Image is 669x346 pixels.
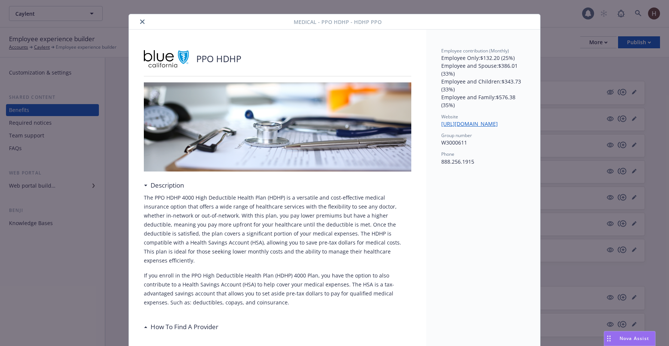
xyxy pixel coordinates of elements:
p: 888.256.1915 [441,158,525,166]
a: [URL][DOMAIN_NAME] [441,120,504,127]
img: Blue Shield of California [144,48,189,70]
h3: Description [151,180,184,190]
p: Employee and Spouse : $386.01 (33%) [441,62,525,78]
h3: How To Find A Provider [151,322,218,332]
button: Nova Assist [604,331,656,346]
span: Website [441,113,458,120]
p: Employee Only : $132.20 (25%) [441,54,525,62]
p: Employee and Children : $343.73 (33%) [441,78,525,93]
span: Phone [441,151,454,157]
p: W3000611 [441,139,525,146]
div: How To Find A Provider [144,322,218,332]
div: Drag to move [604,331,614,346]
p: If you enroll in the PPO High Deductible Health Plan (HDHP) 4000 Plan, you have the option to als... [144,271,411,307]
span: Nova Assist [620,335,649,342]
button: close [138,17,147,26]
p: The PPO HDHP 4000 High Deductible Health Plan (HDHP) is a versatile and cost-effective medical in... [144,193,411,265]
p: Employee and Family : $576.38 (35%) [441,93,525,109]
span: Medical - PPO HDHP - HDHP PPO [294,18,382,26]
span: Group number [441,132,472,139]
p: PPO HDHP [196,52,241,65]
span: Employee contribution (Monthly) [441,48,509,54]
img: banner [144,82,411,172]
div: Description [144,180,184,190]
